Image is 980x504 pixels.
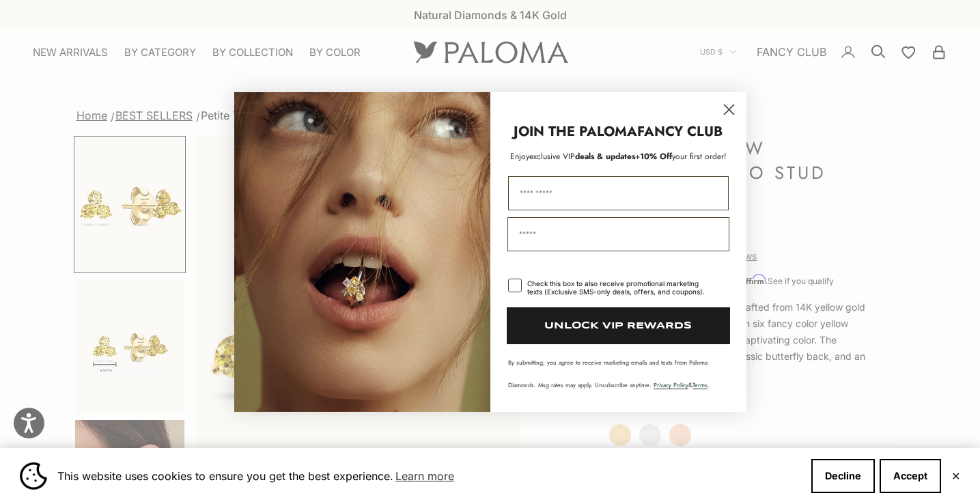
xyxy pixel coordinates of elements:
[635,150,727,163] span: + your first order!
[692,380,708,389] a: Terms
[20,462,47,490] img: Cookie banner
[234,92,490,411] img: Loading...
[640,150,672,163] span: 10% Off
[717,98,741,122] button: Close dialog
[880,459,941,493] button: Accept
[508,358,729,389] p: By submitting, you agree to receive marketing emails and texts from Paloma Diamonds. Msg rates ma...
[57,466,800,486] span: This website uses cookies to ensure you get the best experience.
[654,380,688,389] a: Privacy Policy
[654,380,710,389] span: & .
[393,466,456,486] a: Learn more
[510,150,529,163] span: Enjoy
[529,150,635,163] span: deals & updates
[507,307,730,344] button: UNLOCK VIP REWARDS
[951,472,960,480] button: Close
[527,279,712,296] div: Check this box to also receive promotional marketing texts (Exclusive SMS-only deals, offers, and...
[529,150,575,163] span: exclusive VIP
[507,217,729,251] input: Email
[637,122,723,141] strong: FANCY CLUB
[508,176,729,210] input: First Name
[811,459,875,493] button: Decline
[514,122,637,141] strong: JOIN THE PALOMA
